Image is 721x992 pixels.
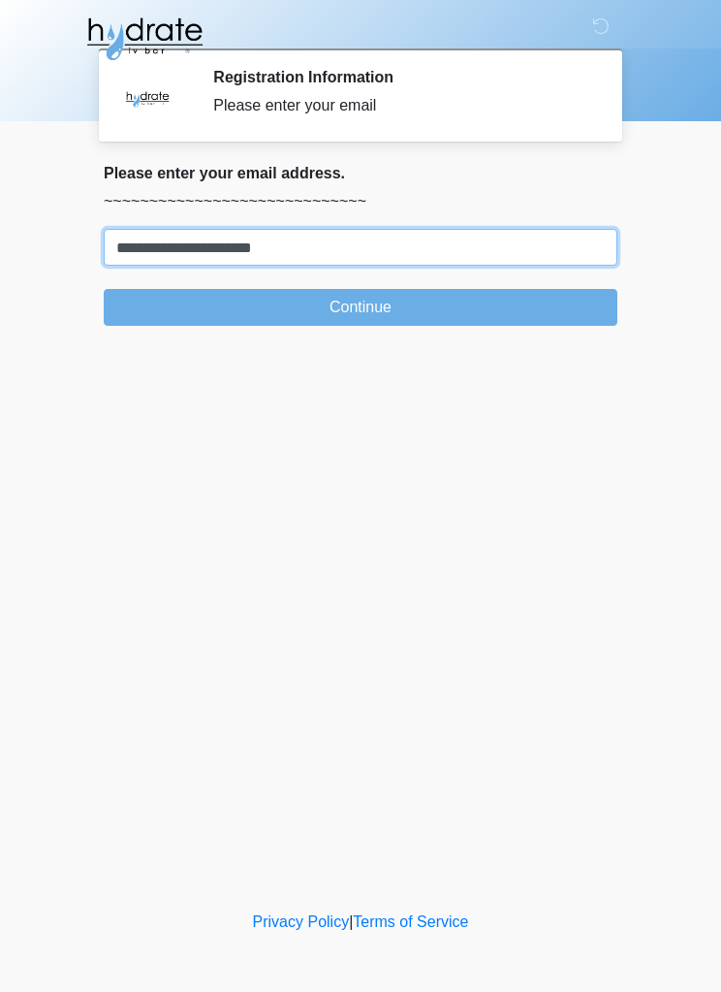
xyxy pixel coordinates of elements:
[104,164,617,182] h2: Please enter your email address.
[349,913,353,930] a: |
[213,94,588,117] div: Please enter your email
[104,190,617,213] p: ~~~~~~~~~~~~~~~~~~~~~~~~~~~~~
[253,913,350,930] a: Privacy Policy
[353,913,468,930] a: Terms of Service
[84,15,204,63] img: Hydrate IV Bar - Glendale Logo
[118,68,176,126] img: Agent Avatar
[104,289,617,326] button: Continue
